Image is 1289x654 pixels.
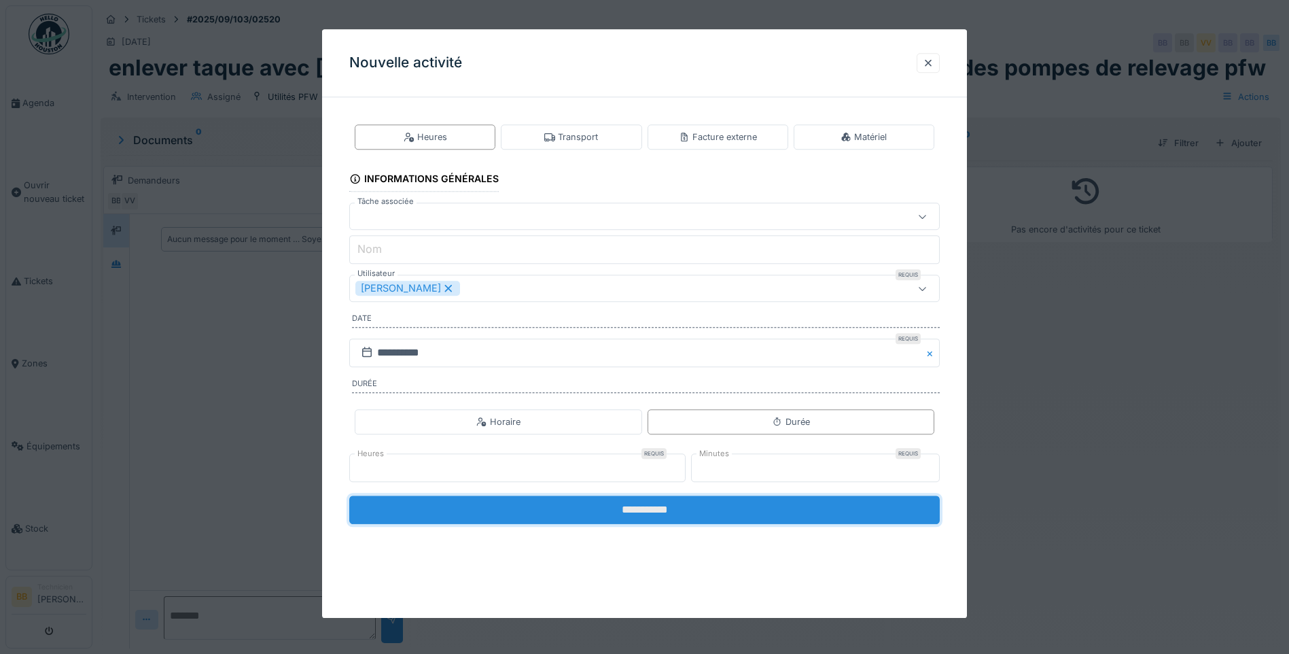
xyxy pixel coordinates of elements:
[641,448,667,459] div: Requis
[355,269,398,280] label: Utilisateur
[349,54,462,71] h3: Nouvelle activité
[352,313,940,328] label: Date
[355,241,385,258] label: Nom
[355,448,387,460] label: Heures
[404,131,447,143] div: Heures
[896,448,921,459] div: Requis
[352,378,940,393] label: Durée
[925,339,940,367] button: Close
[544,131,598,143] div: Transport
[841,131,887,143] div: Matériel
[349,169,499,192] div: Informations générales
[355,281,460,296] div: [PERSON_NAME]
[772,415,810,428] div: Durée
[679,131,757,143] div: Facture externe
[476,415,520,428] div: Horaire
[896,333,921,344] div: Requis
[896,270,921,281] div: Requis
[355,196,417,208] label: Tâche associée
[696,448,732,460] label: Minutes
